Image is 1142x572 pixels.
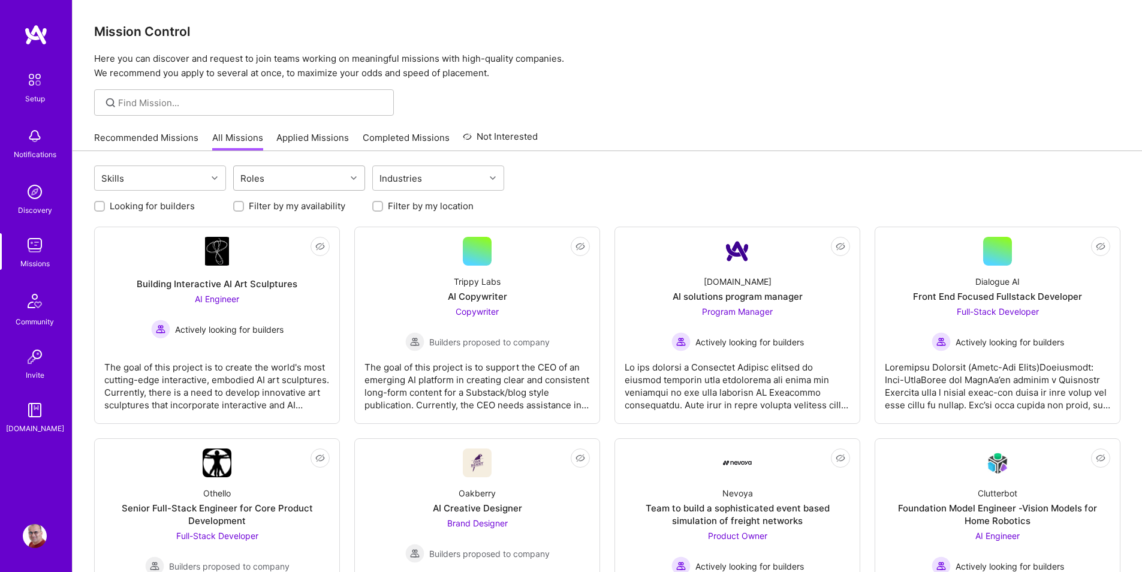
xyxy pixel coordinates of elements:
i: icon EyeClosed [575,242,585,251]
h3: Mission Control [94,24,1120,39]
div: [DOMAIN_NAME] [704,275,772,288]
div: The goal of this project is to create the world's most cutting-edge interactive, embodied AI art ... [104,351,330,411]
span: Actively looking for builders [956,336,1064,348]
input: Find Mission... [118,97,385,109]
span: Product Owner [708,531,767,541]
img: Invite [23,345,47,369]
img: Community [20,287,49,315]
img: Actively looking for builders [151,320,170,339]
img: User Avatar [23,524,47,548]
img: Company Logo [723,237,752,266]
a: Company LogoBuilding Interactive AI Art SculpturesAI Engineer Actively looking for buildersActive... [104,237,330,414]
i: icon EyeClosed [1096,242,1105,251]
img: teamwork [23,233,47,257]
div: Roles [237,170,267,187]
img: Actively looking for builders [671,332,691,351]
span: Actively looking for builders [175,323,284,336]
label: Filter by my availability [249,200,345,212]
img: logo [24,24,48,46]
a: Not Interested [463,130,538,151]
div: AI Copywriter [448,290,507,303]
div: Nevoya [722,487,753,499]
img: setup [22,67,47,92]
img: Company Logo [463,448,492,477]
div: Skills [98,170,127,187]
div: Loremipsu Dolorsit (Ametc-Adi Elits)Doeiusmodt: Inci-UtlaBoree dol MagnAa’en adminim v Quisnostr ... [885,351,1110,411]
img: guide book [23,398,47,422]
i: icon Chevron [490,175,496,181]
div: The goal of this project is to support the CEO of an emerging AI platform in creating clear and c... [364,351,590,411]
div: AI Creative Designer [433,502,522,514]
span: Builders proposed to company [429,547,550,560]
div: Lo ips dolorsi a Consectet Adipisc elitsed do eiusmod temporin utla etdolorema ali enima min veni... [625,351,850,411]
div: Community [16,315,54,328]
div: Setup [25,92,45,105]
div: Notifications [14,148,56,161]
div: Front End Focused Fullstack Developer [913,290,1082,303]
div: Industries [376,170,425,187]
a: User Avatar [20,524,50,548]
span: Builders proposed to company [429,336,550,348]
img: bell [23,124,47,148]
span: Copywriter [456,306,499,317]
i: icon EyeClosed [836,453,845,463]
a: Completed Missions [363,131,450,151]
span: Full-Stack Developer [176,531,258,541]
div: Othello [203,487,231,499]
div: Dialogue AI [975,275,1020,288]
img: Builders proposed to company [405,544,424,563]
i: icon EyeClosed [575,453,585,463]
span: Full-Stack Developer [957,306,1039,317]
a: Company Logo[DOMAIN_NAME]AI solutions program managerProgram Manager Actively looking for builder... [625,237,850,414]
img: Company Logo [723,460,752,465]
label: Filter by my location [388,200,474,212]
i: icon SearchGrey [104,96,117,110]
a: Trippy LabsAI CopywriterCopywriter Builders proposed to companyBuilders proposed to companyThe go... [364,237,590,414]
div: Team to build a sophisticated event based simulation of freight networks [625,502,850,527]
p: Here you can discover and request to join teams working on meaningful missions with high-quality ... [94,52,1120,80]
img: Actively looking for builders [932,332,951,351]
span: Program Manager [702,306,773,317]
div: Foundation Model Engineer -Vision Models for Home Robotics [885,502,1110,527]
div: Clutterbot [978,487,1017,499]
div: Discovery [18,204,52,216]
i: icon EyeClosed [315,453,325,463]
div: Trippy Labs [454,275,501,288]
img: Company Logo [205,237,229,266]
a: All Missions [212,131,263,151]
img: Company Logo [983,449,1012,477]
i: icon EyeClosed [1096,453,1105,463]
span: Brand Designer [447,518,508,528]
span: AI Engineer [195,294,239,304]
div: Missions [20,257,50,270]
div: Oakberry [459,487,496,499]
a: Dialogue AIFront End Focused Fullstack DeveloperFull-Stack Developer Actively looking for builder... [885,237,1110,414]
i: icon EyeClosed [315,242,325,251]
a: Applied Missions [276,131,349,151]
img: Builders proposed to company [405,332,424,351]
span: Actively looking for builders [695,336,804,348]
label: Looking for builders [110,200,195,212]
i: icon EyeClosed [836,242,845,251]
span: AI Engineer [975,531,1020,541]
div: AI solutions program manager [673,290,803,303]
div: Senior Full-Stack Engineer for Core Product Development [104,502,330,527]
i: icon Chevron [212,175,218,181]
i: icon Chevron [351,175,357,181]
div: [DOMAIN_NAME] [6,422,64,435]
div: Building Interactive AI Art Sculptures [137,278,297,290]
img: Company Logo [203,448,231,477]
a: Recommended Missions [94,131,198,151]
div: Invite [26,369,44,381]
img: discovery [23,180,47,204]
